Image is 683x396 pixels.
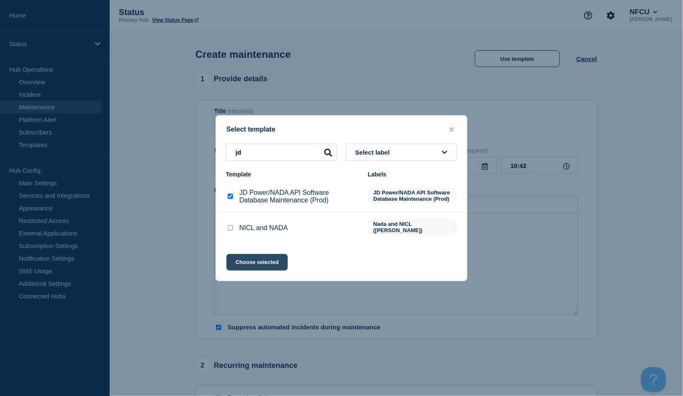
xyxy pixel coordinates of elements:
button: Select label [346,144,457,161]
button: close button [447,126,457,134]
p: NICL and NADA [239,224,288,232]
span: Select label [355,149,393,156]
input: NICL and NADA checkbox [228,225,233,230]
input: Search templates & labels [226,144,337,161]
div: Select template [216,126,467,134]
p: JD Power/NADA API Software Database Maintenance (Prod) [239,189,359,204]
span: JD Power/NADA API Software Database Maintenance (Prod) [368,188,457,204]
input: JD Power/NADA API Software Database Maintenance (Prod) checkbox [228,194,233,199]
div: Template [226,171,359,178]
button: Choose selected [226,254,288,271]
span: Nada and NICL ([PERSON_NAME]) [368,219,457,235]
div: Labels [368,171,457,178]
